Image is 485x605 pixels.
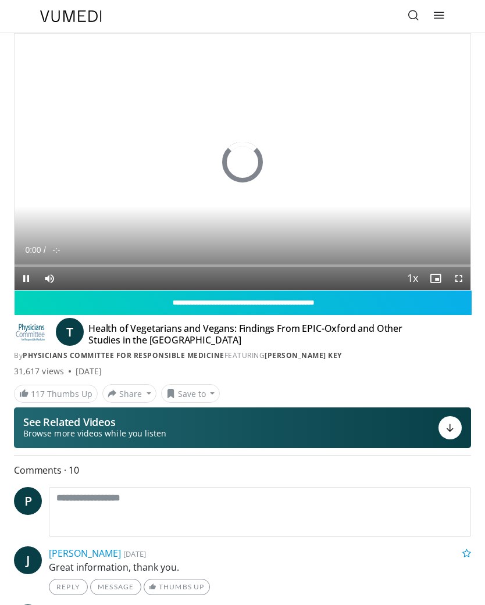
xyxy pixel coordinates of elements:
[161,384,220,403] button: Save to
[88,323,413,346] h4: Health of Vegetarians and Vegans: Findings From EPIC-Oxford and Other Studies in the [GEOGRAPHIC_...
[102,384,156,403] button: Share
[23,428,166,439] span: Browse more videos while you listen
[23,350,224,360] a: Physicians Committee for Responsible Medicine
[14,366,64,377] span: 31,617 views
[14,463,471,478] span: Comments 10
[52,245,60,255] span: -:-
[265,350,342,360] a: [PERSON_NAME] Key
[23,416,166,428] p: See Related Videos
[44,245,46,255] span: /
[56,318,84,346] a: T
[15,267,38,290] button: Pause
[401,267,424,290] button: Playback Rate
[14,323,47,341] img: Physicians Committee for Responsible Medicine
[123,549,146,559] small: [DATE]
[144,579,209,595] a: Thumbs Up
[31,388,45,399] span: 117
[14,350,471,361] div: By FEATURING
[14,487,42,515] a: P
[25,245,41,255] span: 0:00
[15,264,470,267] div: Progress Bar
[14,546,42,574] a: J
[49,560,471,574] p: Great information, thank you.
[49,579,88,595] a: Reply
[49,547,121,560] a: [PERSON_NAME]
[15,34,470,290] video-js: Video Player
[447,267,470,290] button: Fullscreen
[90,579,141,595] a: Message
[14,407,471,448] button: See Related Videos Browse more videos while you listen
[38,267,61,290] button: Mute
[424,267,447,290] button: Enable picture-in-picture mode
[14,385,98,403] a: 117 Thumbs Up
[76,366,102,377] div: [DATE]
[40,10,102,22] img: VuMedi Logo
